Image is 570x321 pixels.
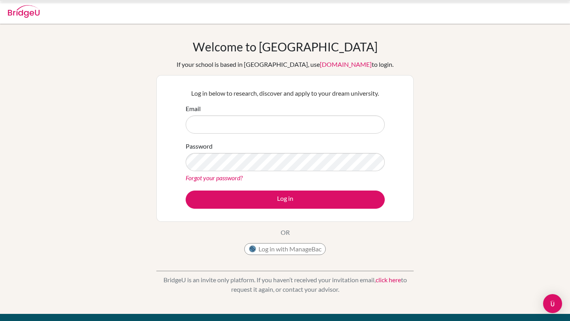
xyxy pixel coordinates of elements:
[193,40,378,54] h1: Welcome to [GEOGRAPHIC_DATA]
[281,228,290,237] p: OR
[186,89,385,98] p: Log in below to research, discover and apply to your dream university.
[244,243,326,255] button: Log in with ManageBac
[543,294,562,313] div: Open Intercom Messenger
[186,191,385,209] button: Log in
[186,142,213,151] label: Password
[177,60,393,69] div: If your school is based in [GEOGRAPHIC_DATA], use to login.
[186,104,201,113] label: Email
[156,275,414,294] p: BridgeU is an invite only platform. If you haven’t received your invitation email, to request it ...
[376,276,401,283] a: click here
[320,60,372,68] a: [DOMAIN_NAME]
[8,5,40,18] img: Bridge-U
[186,174,243,181] a: Forgot your password?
